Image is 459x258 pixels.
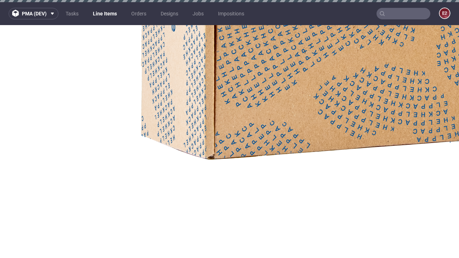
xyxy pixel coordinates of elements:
[9,8,58,19] button: pma (dev)
[188,8,208,19] a: Jobs
[156,8,183,19] a: Designs
[89,8,121,19] a: Line Items
[214,8,249,19] a: Impositions
[127,8,151,19] a: Orders
[22,11,47,16] span: pma (dev)
[61,8,83,19] a: Tasks
[440,8,450,18] figcaption: e2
